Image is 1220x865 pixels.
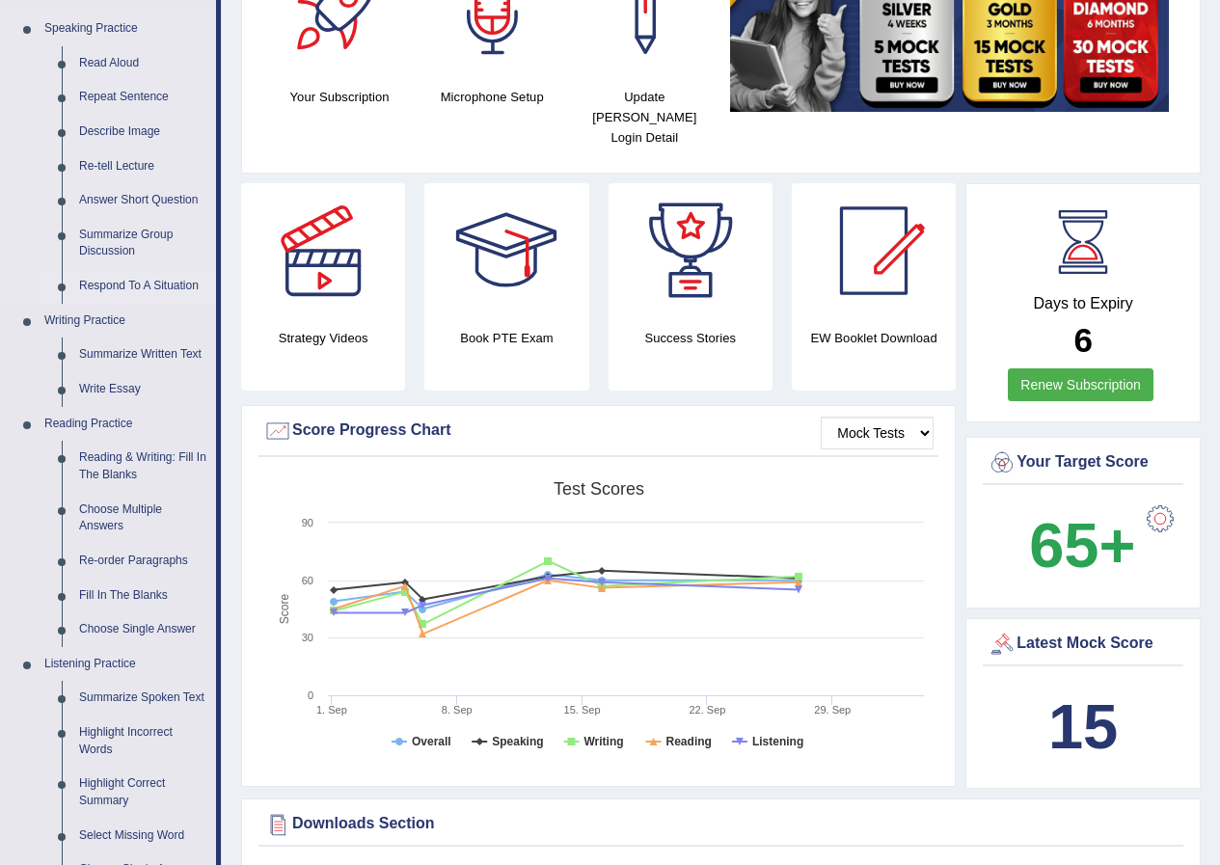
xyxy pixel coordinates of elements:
[70,338,216,372] a: Summarize Written Text
[554,479,644,499] tspan: Test scores
[70,612,216,647] a: Choose Single Answer
[1048,691,1118,762] b: 15
[988,630,1179,659] div: Latest Mock Score
[442,704,473,716] tspan: 8. Sep
[241,328,405,348] h4: Strategy Videos
[316,704,347,716] tspan: 1. Sep
[988,448,1179,477] div: Your Target Score
[263,810,1179,839] div: Downloads Section
[1008,368,1153,401] a: Renew Subscription
[302,632,313,643] text: 30
[492,735,543,748] tspan: Speaking
[666,735,712,748] tspan: Reading
[263,417,934,446] div: Score Progress Chart
[752,735,803,748] tspan: Listening
[70,372,216,407] a: Write Essay
[36,304,216,338] a: Writing Practice
[70,115,216,149] a: Describe Image
[578,87,711,148] h4: Update [PERSON_NAME] Login Detail
[70,80,216,115] a: Repeat Sentence
[814,704,851,716] tspan: 29. Sep
[278,594,291,625] tspan: Score
[70,46,216,81] a: Read Aloud
[425,87,558,107] h4: Microphone Setup
[70,441,216,492] a: Reading & Writing: Fill In The Blanks
[70,681,216,716] a: Summarize Spoken Text
[308,689,313,701] text: 0
[70,149,216,184] a: Re-tell Lecture
[70,183,216,218] a: Answer Short Question
[583,735,623,748] tspan: Writing
[70,819,216,853] a: Select Missing Word
[564,704,601,716] tspan: 15. Sep
[424,328,588,348] h4: Book PTE Exam
[70,493,216,544] a: Choose Multiple Answers
[70,269,216,304] a: Respond To A Situation
[609,328,773,348] h4: Success Stories
[302,517,313,528] text: 90
[273,87,406,107] h4: Your Subscription
[70,544,216,579] a: Re-order Paragraphs
[1073,321,1092,359] b: 6
[988,295,1179,312] h4: Days to Expiry
[70,218,216,269] a: Summarize Group Discussion
[689,704,725,716] tspan: 22. Sep
[70,767,216,818] a: Highlight Correct Summary
[36,12,216,46] a: Speaking Practice
[1029,510,1135,581] b: 65+
[36,407,216,442] a: Reading Practice
[70,716,216,767] a: Highlight Incorrect Words
[70,579,216,613] a: Fill In The Blanks
[302,575,313,586] text: 60
[36,647,216,682] a: Listening Practice
[412,735,451,748] tspan: Overall
[792,328,956,348] h4: EW Booklet Download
